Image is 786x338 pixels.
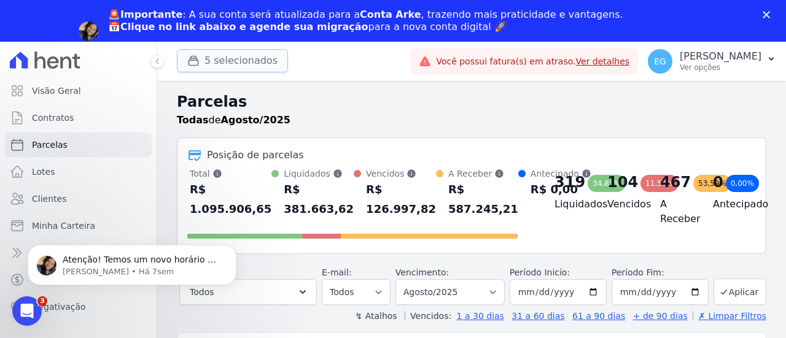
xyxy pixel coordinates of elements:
[190,167,271,180] div: Total
[12,296,42,326] iframe: Intercom live chat
[448,167,518,180] div: A Receber
[9,219,255,305] iframe: Intercom notifications mensagem
[510,267,570,277] label: Período Inicío:
[108,9,623,33] div: : A sua conta será atualizada para a , trazendo mais praticidade e vantagens. 📅 para a nova conta...
[177,91,766,113] h2: Parcelas
[448,180,518,219] div: R$ 587.245,21
[713,172,723,192] div: 0
[576,56,630,66] a: Ver detalhes
[638,44,786,79] button: EG [PERSON_NAME] Ver opções
[322,267,352,277] label: E-mail:
[405,311,451,321] label: Vencidos:
[79,21,98,41] img: Profile image for Adriane
[32,112,74,124] span: Contratos
[32,193,66,205] span: Clientes
[5,240,152,265] a: Transferências
[108,9,182,20] b: 🚨Importante
[5,159,152,184] a: Lotes
[660,197,693,226] h4: A Receber
[680,63,761,72] p: Ver opções
[366,180,436,219] div: R$ 126.997,82
[457,311,504,321] a: 1 a 30 dias
[32,85,81,97] span: Visão Geral
[177,49,288,72] button: 5 selecionados
[395,267,449,277] label: Vencimento:
[32,139,68,151] span: Parcelas
[680,50,761,63] p: [PERSON_NAME]
[177,113,290,128] p: de
[531,167,591,180] div: Antecipado
[5,294,152,319] a: Negativação
[612,266,709,279] label: Período Fim:
[572,311,625,321] a: 61 a 90 dias
[177,114,209,126] strong: Todas
[5,106,152,130] a: Contratos
[355,311,397,321] label: ↯ Atalhos
[607,197,640,212] h4: Vencidos
[32,166,55,178] span: Lotes
[607,172,638,192] div: 104
[714,278,766,305] button: Aplicar
[221,114,290,126] strong: Agosto/2025
[190,180,271,219] div: R$ 1.095.906,65
[436,55,629,68] span: Você possui fatura(s) em atraso.
[763,11,775,18] div: Fechar
[693,175,731,192] div: 53,59%
[360,9,421,20] b: Conta Arke
[640,175,679,192] div: 11,59%
[531,180,591,199] div: R$ 0,00
[207,148,304,163] div: Posição de parcelas
[284,180,354,219] div: R$ 381.663,62
[5,267,152,292] a: Crédito
[693,311,766,321] a: ✗ Limpar Filtros
[108,40,209,54] a: Agendar migração
[633,311,688,321] a: + de 90 dias
[660,172,691,192] div: 467
[5,213,152,238] a: Minha Carteira
[512,311,564,321] a: 31 a 60 dias
[713,197,746,212] h4: Antecipado
[5,79,152,103] a: Visão Geral
[5,133,152,157] a: Parcelas
[554,172,585,192] div: 319
[554,197,588,212] h4: Liquidados
[32,301,86,313] span: Negativação
[654,57,666,66] span: EG
[588,175,626,192] div: 34,83%
[726,175,759,192] div: 0,00%
[366,167,436,180] div: Vencidos
[37,296,47,306] span: 3
[120,21,368,33] b: Clique no link abaixo e agende sua migração
[5,186,152,211] a: Clientes
[284,167,354,180] div: Liquidados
